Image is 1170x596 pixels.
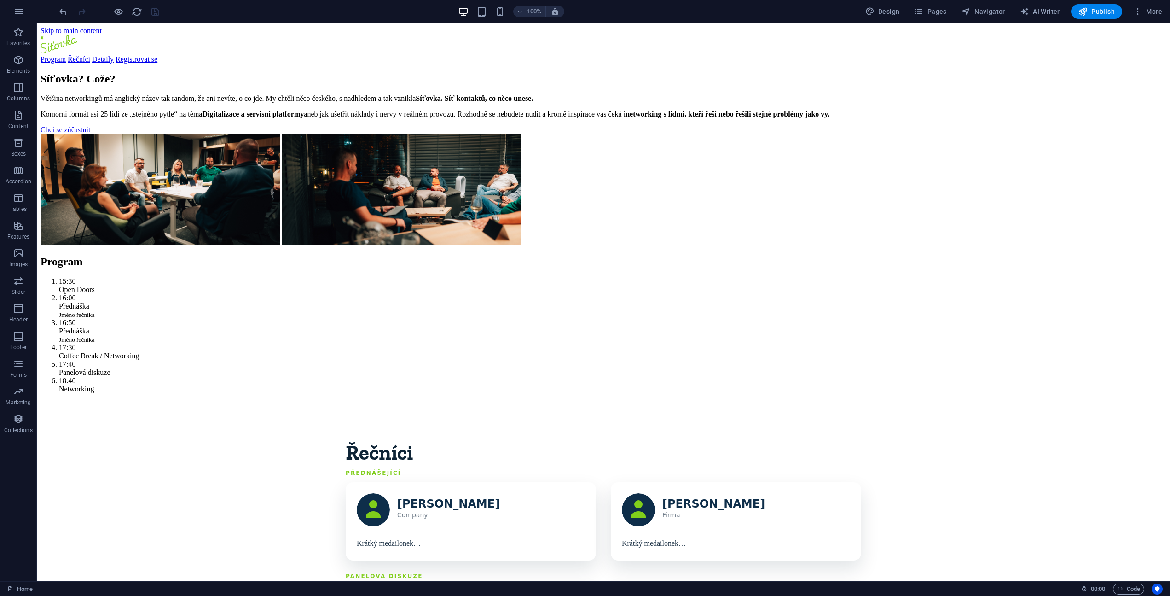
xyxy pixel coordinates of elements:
[4,4,65,12] a: Skip to main content
[4,427,32,434] p: Collections
[7,584,33,595] a: Click to cancel selection. Double-click to open Pages
[1117,584,1140,595] span: Code
[6,178,31,185] p: Accordion
[9,261,28,268] p: Images
[958,4,1009,19] button: Navigator
[10,371,27,379] p: Forms
[7,233,29,240] p: Features
[862,4,904,19] div: Design (Ctrl+Alt+Y)
[1133,7,1162,16] span: More
[1152,584,1163,595] button: Usercentrics
[132,6,142,17] i: Reload page
[1016,4,1064,19] button: AI Writer
[1091,584,1105,595] span: 00 00
[527,6,542,17] h6: 100%
[58,6,69,17] i: Undo: Change HTML (Ctrl+Z)
[58,6,69,17] button: undo
[6,40,30,47] p: Favorites
[1078,7,1115,16] span: Publish
[1097,585,1099,592] span: :
[7,67,30,75] p: Elements
[131,6,142,17] button: reload
[10,344,27,351] p: Footer
[6,399,31,406] p: Marketing
[914,7,946,16] span: Pages
[1020,7,1060,16] span: AI Writer
[1129,4,1166,19] button: More
[961,7,1005,16] span: Navigator
[7,95,30,102] p: Columns
[1113,584,1144,595] button: Code
[513,6,546,17] button: 100%
[551,7,559,16] i: On resize automatically adjust zoom level to fit chosen device.
[862,4,904,19] button: Design
[10,205,27,213] p: Tables
[865,7,900,16] span: Design
[1081,584,1106,595] h6: Session time
[910,4,950,19] button: Pages
[11,150,26,158] p: Boxes
[1071,4,1122,19] button: Publish
[9,316,28,323] p: Header
[8,123,29,130] p: Content
[12,288,26,296] p: Slider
